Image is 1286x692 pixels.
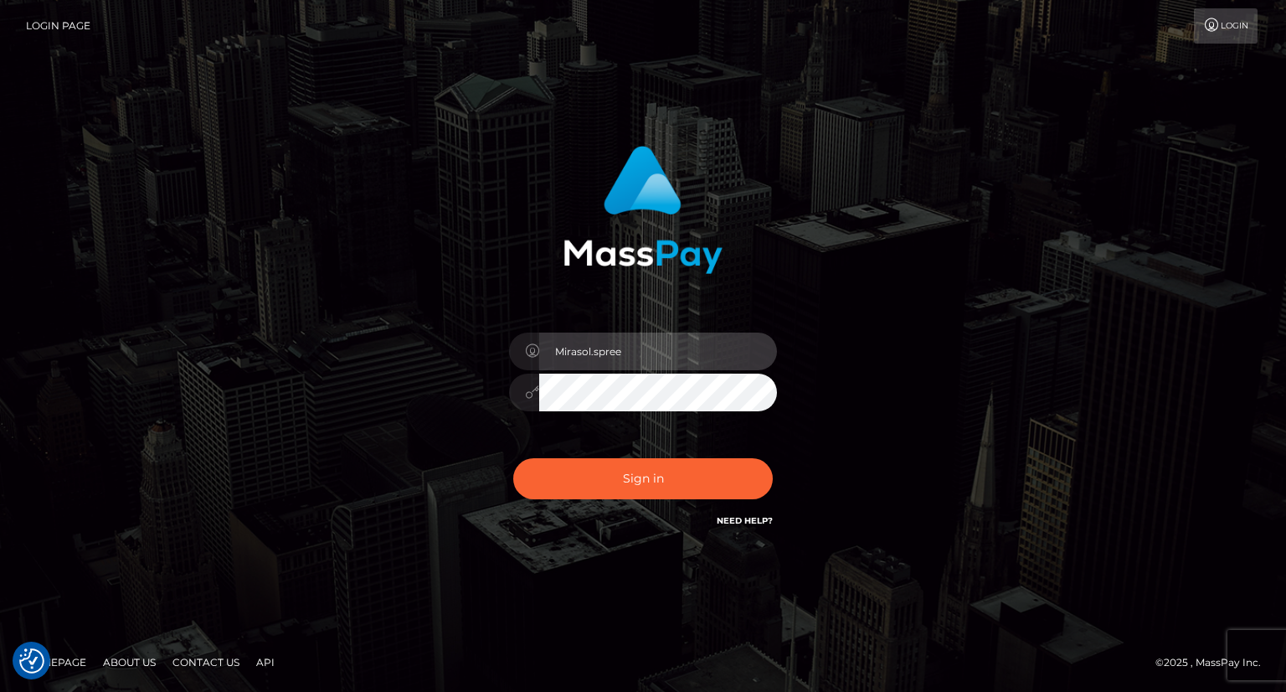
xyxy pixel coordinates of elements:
[19,648,44,674] img: Revisit consent button
[1194,8,1258,44] a: Login
[717,515,773,526] a: Need Help?
[1155,653,1273,672] div: © 2025 , MassPay Inc.
[249,649,281,675] a: API
[539,333,777,370] input: Username...
[563,146,723,274] img: MassPay Login
[166,649,246,675] a: Contact Us
[96,649,162,675] a: About Us
[513,458,773,499] button: Sign in
[26,8,90,44] a: Login Page
[18,649,93,675] a: Homepage
[19,648,44,674] button: Consent Preferences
